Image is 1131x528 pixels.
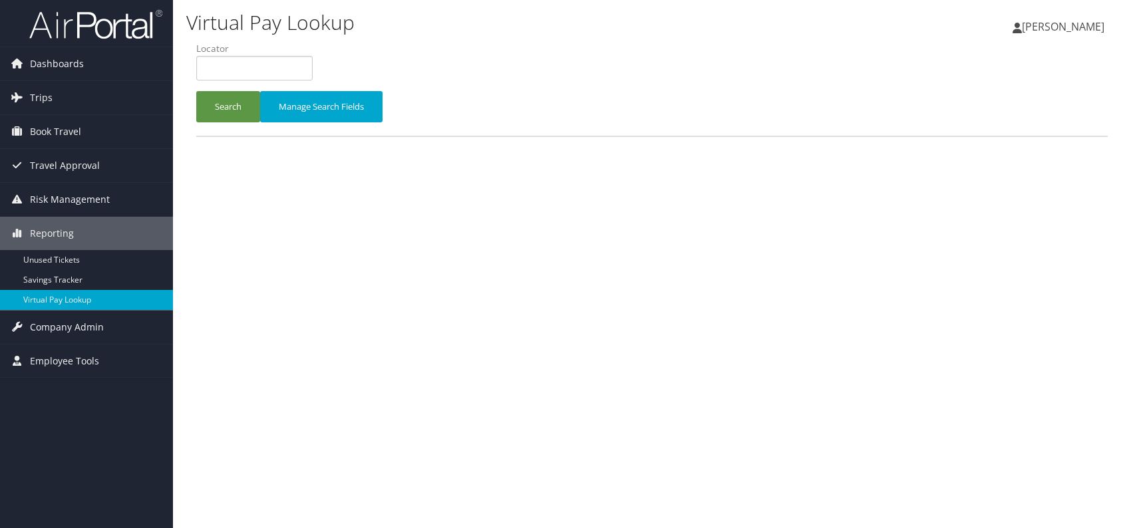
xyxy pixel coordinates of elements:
[30,311,104,344] span: Company Admin
[30,149,100,182] span: Travel Approval
[30,115,81,148] span: Book Travel
[260,91,383,122] button: Manage Search Fields
[196,91,260,122] button: Search
[1013,7,1118,47] a: [PERSON_NAME]
[30,217,74,250] span: Reporting
[30,81,53,114] span: Trips
[30,344,99,378] span: Employee Tools
[1022,19,1104,34] span: [PERSON_NAME]
[29,9,162,40] img: airportal-logo.png
[30,183,110,216] span: Risk Management
[196,42,323,55] label: Locator
[186,9,807,37] h1: Virtual Pay Lookup
[30,47,84,80] span: Dashboards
